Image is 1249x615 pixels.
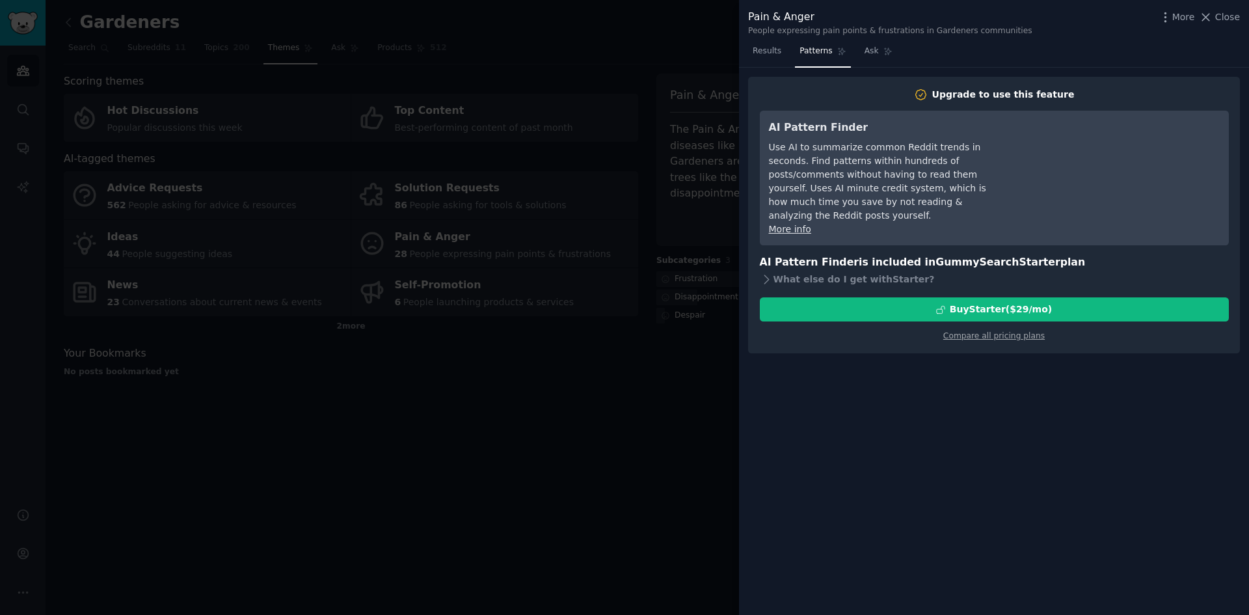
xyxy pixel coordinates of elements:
a: Compare all pricing plans [943,331,1045,340]
button: More [1159,10,1195,24]
a: Patterns [795,41,850,68]
div: Buy Starter ($ 29 /mo ) [950,303,1052,316]
div: Use AI to summarize common Reddit trends in seconds. Find patterns within hundreds of posts/comme... [769,141,1006,223]
span: Patterns [799,46,832,57]
a: Results [748,41,786,68]
iframe: YouTube video player [1025,120,1220,217]
button: BuyStarter($29/mo) [760,297,1229,321]
span: Results [753,46,781,57]
a: Ask [860,41,897,68]
h3: AI Pattern Finder is included in plan [760,254,1229,271]
div: People expressing pain points & frustrations in Gardeners communities [748,25,1032,37]
button: Close [1199,10,1240,24]
div: Upgrade to use this feature [932,88,1075,102]
div: What else do I get with Starter ? [760,270,1229,288]
span: Close [1215,10,1240,24]
span: Ask [865,46,879,57]
a: More info [769,224,811,234]
span: More [1172,10,1195,24]
h3: AI Pattern Finder [769,120,1006,136]
span: GummySearch Starter [935,256,1060,268]
div: Pain & Anger [748,9,1032,25]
